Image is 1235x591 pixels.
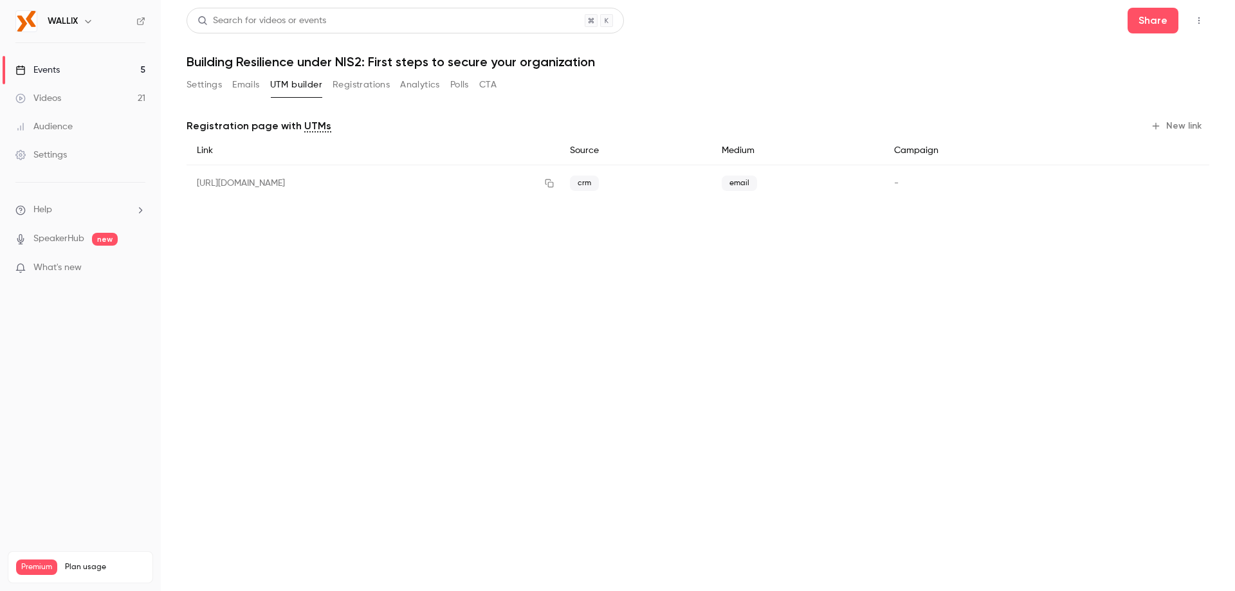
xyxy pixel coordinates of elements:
span: - [894,179,899,188]
img: WALLIX [16,11,37,32]
a: UTMs [304,118,331,134]
span: Premium [16,559,57,575]
span: new [92,233,118,246]
span: Plan usage [65,562,145,572]
a: SpeakerHub [33,232,84,246]
div: Link [187,136,560,165]
button: Emails [232,75,259,95]
h1: Building Resilience under NIS2: First steps to secure your organization [187,54,1209,69]
button: UTM builder [270,75,322,95]
button: Registrations [333,75,390,95]
li: help-dropdown-opener [15,203,145,217]
div: Source [560,136,711,165]
div: Search for videos or events [197,14,326,28]
div: Audience [15,120,73,133]
button: Analytics [400,75,440,95]
button: Share [1128,8,1178,33]
span: What's new [33,261,82,275]
h6: WALLIX [48,15,78,28]
div: [URL][DOMAIN_NAME] [187,165,560,202]
span: crm [570,176,599,191]
button: Settings [187,75,222,95]
div: Videos [15,92,61,105]
div: Medium [711,136,883,165]
button: Polls [450,75,469,95]
iframe: Noticeable Trigger [130,262,145,274]
div: Settings [15,149,67,161]
p: Registration page with [187,118,331,134]
div: Events [15,64,60,77]
button: CTA [479,75,497,95]
span: email [722,176,757,191]
div: Campaign [884,136,1083,165]
span: Help [33,203,52,217]
button: New link [1146,116,1209,136]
